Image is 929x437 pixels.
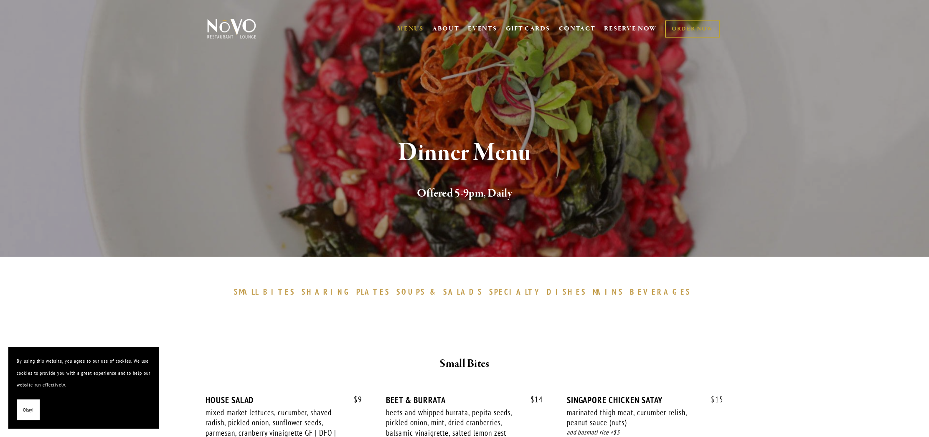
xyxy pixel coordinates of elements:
div: SINGAPORE CHICKEN SATAY [567,395,723,405]
h1: Dinner Menu [221,139,708,167]
span: $ [354,394,358,404]
section: Cookie banner [8,347,159,429]
span: Okay! [23,404,33,416]
span: 15 [703,395,723,404]
span: SMALL [234,287,259,297]
a: SHARINGPLATES [302,287,394,297]
div: BEET & BURRATA [386,395,543,405]
a: SOUPS&SALADS [396,287,487,297]
span: 14 [522,395,543,404]
span: & [430,287,439,297]
span: $ [530,394,535,404]
a: SMALLBITES [234,287,300,297]
span: SPECIALTY [489,287,543,297]
span: 9 [345,395,362,404]
a: ORDER NOW [665,20,720,38]
a: BEVERAGES [630,287,695,297]
span: PLATES [356,287,390,297]
span: $ [711,394,715,404]
div: HOUSE SALAD [206,395,362,405]
span: SOUPS [396,287,426,297]
a: GIFT CARDS [506,21,550,37]
span: DISHES [547,287,586,297]
span: BEVERAGES [630,287,691,297]
a: ABOUT [432,25,459,33]
p: By using this website, you agree to our use of cookies. We use cookies to provide you with a grea... [17,355,150,391]
a: CONTACT [559,21,596,37]
h2: Offered 5-9pm, Daily [221,185,708,202]
span: SALADS [443,287,483,297]
button: Okay! [17,399,40,421]
a: MAINS [593,287,628,297]
div: marinated thigh meat, cucumber relish, peanut sauce (nuts) [567,407,700,428]
a: MENUS [397,25,424,33]
span: MAINS [593,287,624,297]
strong: Small Bites [439,356,489,371]
a: SPECIALTYDISHES [489,287,590,297]
a: RESERVE NOW [604,21,657,37]
span: BITES [263,287,295,297]
img: Novo Restaurant &amp; Lounge [206,18,258,39]
a: EVENTS [468,25,497,33]
span: SHARING [302,287,353,297]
